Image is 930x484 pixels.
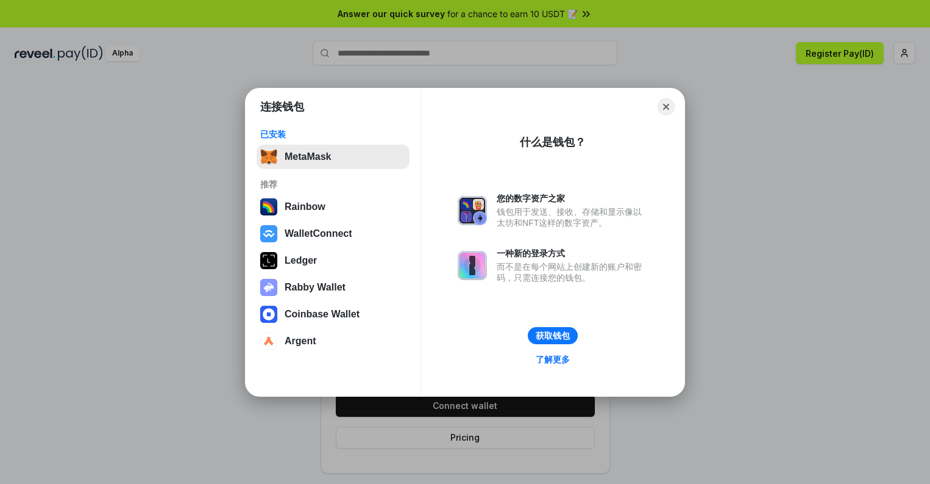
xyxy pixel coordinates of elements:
div: 您的数字资产之家 [497,193,648,204]
button: Ledger [257,248,410,273]
button: Coinbase Wallet [257,302,410,327]
img: svg+xml,%3Csvg%20xmlns%3D%22http%3A%2F%2Fwww.w3.org%2F2000%2Fsvg%22%20fill%3D%22none%22%20viewBox... [458,251,487,280]
div: 什么是钱包？ [520,135,586,150]
img: svg+xml,%3Csvg%20width%3D%2228%22%20height%3D%2228%22%20viewBox%3D%220%200%2028%2028%22%20fill%3D... [260,225,277,242]
div: Coinbase Wallet [285,309,360,320]
div: 而不是在每个网站上创建新的账户和密码，只需连接您的钱包。 [497,261,648,283]
img: svg+xml,%3Csvg%20xmlns%3D%22http%3A%2F%2Fwww.w3.org%2F2000%2Fsvg%22%20width%3D%2228%22%20height%3... [260,252,277,269]
img: svg+xml,%3Csvg%20fill%3D%22none%22%20height%3D%2233%22%20viewBox%3D%220%200%2035%2033%22%20width%... [260,148,277,165]
div: 了解更多 [536,354,570,365]
button: Rainbow [257,195,410,219]
div: 推荐 [260,179,406,190]
button: Argent [257,329,410,353]
div: 获取钱包 [536,330,570,341]
a: 了解更多 [528,352,577,367]
button: Close [658,98,675,115]
div: 一种新的登录方式 [497,248,648,259]
img: svg+xml,%3Csvg%20width%3D%22120%22%20height%3D%22120%22%20viewBox%3D%220%200%20120%20120%22%20fil... [260,198,277,215]
img: svg+xml,%3Csvg%20width%3D%2228%22%20height%3D%2228%22%20viewBox%3D%220%200%2028%2028%22%20fill%3D... [260,333,277,350]
button: Rabby Wallet [257,275,410,300]
div: MetaMask [285,151,331,162]
div: WalletConnect [285,228,352,239]
img: svg+xml,%3Csvg%20width%3D%2228%22%20height%3D%2228%22%20viewBox%3D%220%200%2028%2028%22%20fill%3D... [260,306,277,323]
img: svg+xml,%3Csvg%20xmlns%3D%22http%3A%2F%2Fwww.w3.org%2F2000%2Fsvg%22%20fill%3D%22none%22%20viewBox... [458,196,487,225]
div: 钱包用于发送、接收、存储和显示像以太坊和NFT这样的数字资产。 [497,206,648,228]
div: 已安装 [260,129,406,140]
button: WalletConnect [257,222,410,246]
div: Rainbow [285,201,325,212]
button: 获取钱包 [528,327,578,344]
img: svg+xml,%3Csvg%20xmlns%3D%22http%3A%2F%2Fwww.w3.org%2F2000%2Fsvg%22%20fill%3D%22none%22%20viewBox... [260,279,277,296]
button: MetaMask [257,145,410,169]
div: Argent [285,336,316,347]
div: Ledger [285,255,317,266]
div: Rabby Wallet [285,282,346,293]
h1: 连接钱包 [260,99,304,114]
